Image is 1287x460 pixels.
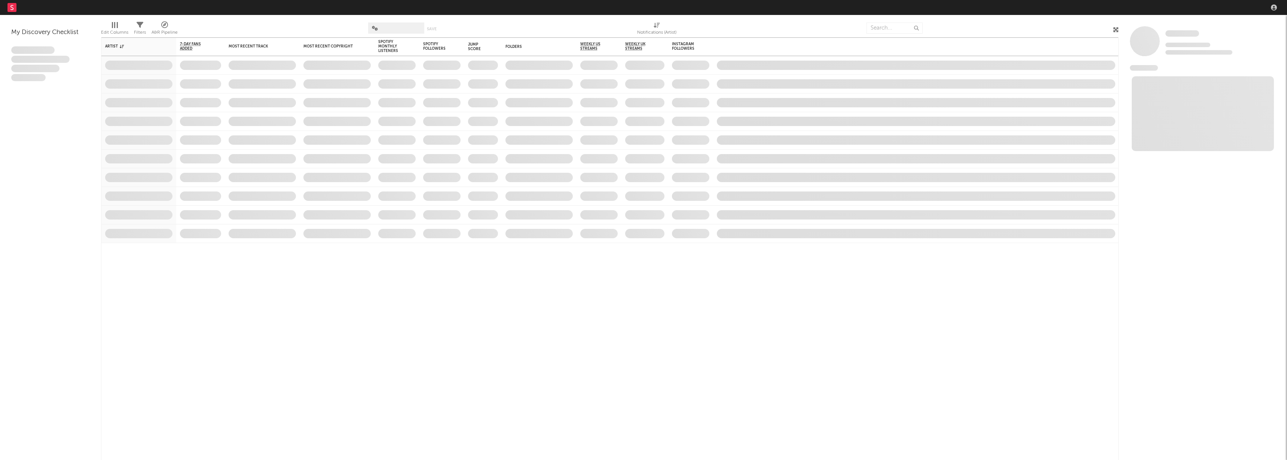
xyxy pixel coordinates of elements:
[229,44,285,49] div: Most Recent Track
[1130,65,1158,71] span: News Feed
[11,28,90,37] div: My Discovery Checklist
[11,56,70,63] span: Integer aliquet in purus et
[505,45,562,49] div: Folders
[134,19,146,40] div: Filters
[625,42,653,51] span: Weekly UK Streams
[637,28,676,37] div: Notifications (Artist)
[180,42,210,51] span: 7-Day Fans Added
[11,74,46,82] span: Aliquam viverra
[152,19,178,40] div: A&R Pipeline
[672,42,698,51] div: Instagram Followers
[866,22,923,34] input: Search...
[134,28,146,37] div: Filters
[105,44,161,49] div: Artist
[378,40,404,53] div: Spotify Monthly Listeners
[427,27,437,31] button: Save
[637,19,676,40] div: Notifications (Artist)
[1165,30,1199,37] a: Some Artist
[11,65,59,72] span: Praesent ac interdum
[303,44,360,49] div: Most Recent Copyright
[152,28,178,37] div: A&R Pipeline
[101,28,128,37] div: Edit Columns
[468,42,487,51] div: Jump Score
[580,42,606,51] span: Weekly US Streams
[423,42,449,51] div: Spotify Followers
[101,19,128,40] div: Edit Columns
[1165,43,1210,47] span: Tracking Since: [DATE]
[11,46,55,54] span: Lorem ipsum dolor
[1165,50,1232,55] span: 0 fans last week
